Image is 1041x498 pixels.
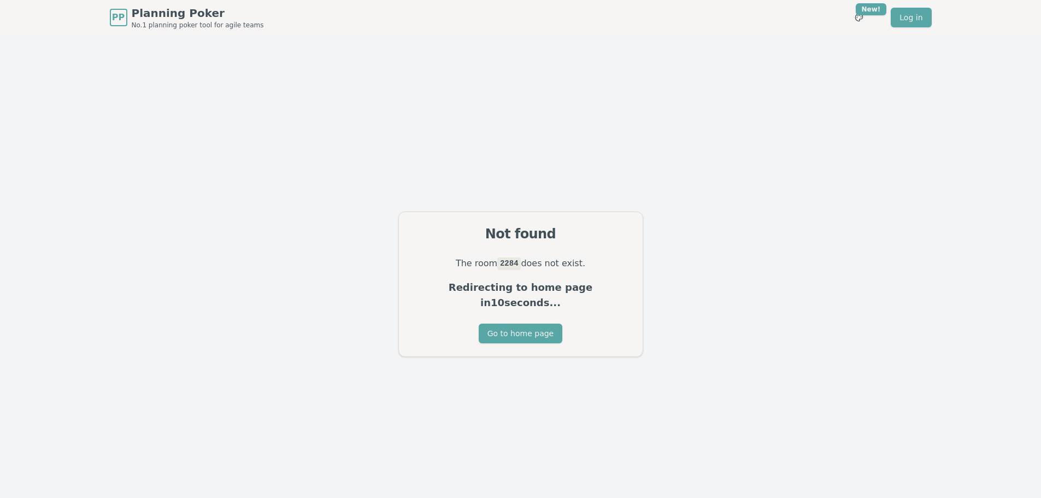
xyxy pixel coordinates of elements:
a: PPPlanning PokerNo.1 planning poker tool for agile teams [110,5,264,30]
span: Planning Poker [132,5,264,21]
p: Redirecting to home page in 10 seconds... [412,280,630,310]
span: No.1 planning poker tool for agile teams [132,21,264,30]
button: New! [849,8,869,27]
code: 2284 [497,257,521,269]
span: PP [112,11,125,24]
a: Log in [891,8,931,27]
div: New! [856,3,887,15]
div: Not found [412,225,630,243]
p: The room does not exist. [412,256,630,271]
button: Go to home page [479,324,562,343]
